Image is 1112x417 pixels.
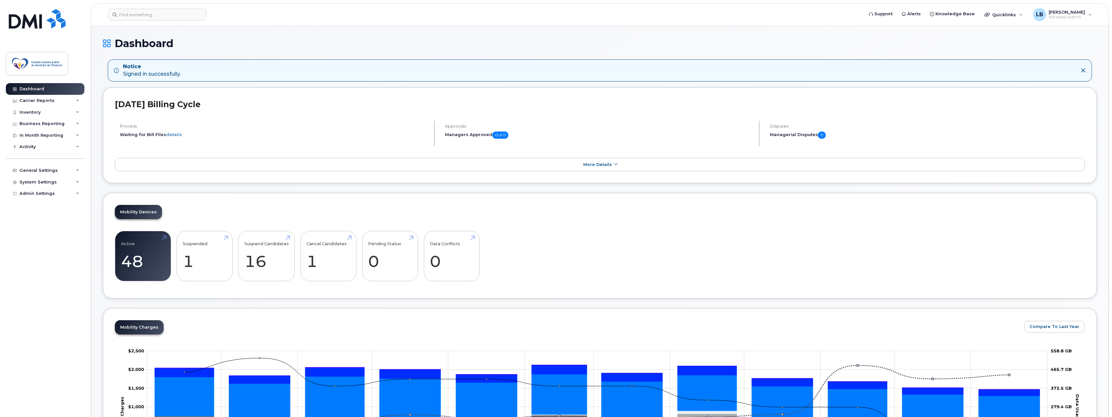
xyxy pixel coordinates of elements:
g: $0 [128,404,144,409]
a: details [166,132,182,137]
h2: [DATE] Billing Cycle [115,99,1085,109]
a: Suspend Candidates 16 [244,235,289,278]
g: HST [155,365,1040,396]
g: $0 [128,367,144,372]
a: Data Conflicts 0 [430,235,474,278]
h5: Managerial Disputes [770,132,1085,139]
tspan: 465.7 GB [1051,367,1072,372]
span: More Details [583,162,612,167]
tspan: $1,000 [128,404,144,409]
a: Suspended 1 [183,235,227,278]
h4: Process [120,124,428,129]
g: $0 [128,348,144,353]
tspan: 558.8 GB [1051,348,1072,353]
strong: Notice [123,63,181,70]
h4: Disputes [770,124,1085,129]
a: Cancel Candidates 1 [306,235,350,278]
div: Signed in successfully. [123,63,181,78]
tspan: 372.5 GB [1051,385,1072,391]
li: Waiting for Bill Files [120,132,428,138]
span: 0 of 0 [492,132,508,139]
tspan: 279.4 GB [1051,404,1072,409]
a: Mobility Charges [115,320,164,335]
span: Compare To Last Year [1030,323,1079,330]
tspan: $1,500 [128,385,144,391]
a: Active 48 [121,235,165,278]
h4: Approvals [445,124,754,129]
h5: Managers Approved [445,132,754,139]
tspan: $2,000 [128,367,144,372]
a: Pending Status 0 [368,235,412,278]
tspan: $2,500 [128,348,144,353]
span: 0 [818,132,826,139]
h1: Dashboard [103,38,1097,49]
button: Compare To Last Year [1024,321,1085,333]
g: $0 [128,385,144,391]
tspan: Charges [119,397,125,416]
a: Mobility Devices [115,205,162,219]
